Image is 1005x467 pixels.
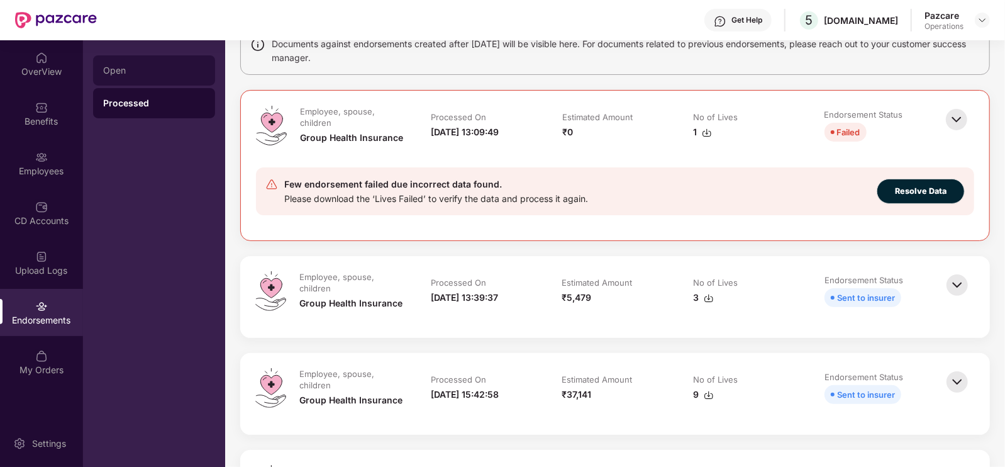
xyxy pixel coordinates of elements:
[284,177,588,192] div: Few endorsement failed due incorrect data found.
[693,374,738,385] div: No of Lives
[103,97,205,110] div: Processed
[35,201,48,213] img: svg+xml;base64,PHN2ZyBpZD0iQ0RfQWNjb3VudHMiIGRhdGEtbmFtZT0iQ0QgQWNjb3VudHMiIHhtbG5zPSJodHRwOi8vd3...
[837,125,860,139] div: Failed
[431,388,499,402] div: [DATE] 15:42:58
[824,14,898,26] div: [DOMAIN_NAME]
[825,371,903,383] div: Endorsement Status
[693,291,714,305] div: 3
[300,106,403,128] div: Employee, spouse, children
[562,291,592,305] div: ₹5,479
[943,368,971,396] img: svg+xml;base64,PHN2ZyBpZD0iQmFjay0zMngzMiIgeG1sbnM9Imh0dHA6Ly93d3cudzMub3JnLzIwMDAvc3ZnIiB3aWR0aD...
[431,374,486,385] div: Processed On
[28,437,70,450] div: Settings
[702,128,712,138] img: svg+xml;base64,PHN2ZyBpZD0iRG93bmxvYWQtMzJ4MzIiIHhtbG5zPSJodHRwOi8vd3d3LnczLm9yZy8yMDAwL3N2ZyIgd2...
[299,296,403,310] div: Group Health Insurance
[704,390,714,400] img: svg+xml;base64,PHN2ZyBpZD0iRG93bmxvYWQtMzJ4MzIiIHhtbG5zPSJodHRwOi8vd3d3LnczLm9yZy8yMDAwL3N2ZyIgd2...
[924,9,963,21] div: Pazcare
[299,368,403,391] div: Employee, spouse, children
[731,15,762,25] div: Get Help
[284,192,588,206] div: Please download the ‘Lives Failed’ to verify the data and process it again.
[924,21,963,31] div: Operations
[693,277,738,288] div: No of Lives
[35,151,48,164] img: svg+xml;base64,PHN2ZyBpZD0iRW1wbG95ZWVzIiB4bWxucz0iaHR0cDovL3d3dy53My5vcmcvMjAwMC9zdmciIHdpZHRoPS...
[35,101,48,114] img: svg+xml;base64,PHN2ZyBpZD0iQmVuZWZpdHMiIHhtbG5zPSJodHRwOi8vd3d3LnczLm9yZy8yMDAwL3N2ZyIgd2lkdGg9Ij...
[825,109,903,120] div: Endorsement Status
[431,111,486,123] div: Processed On
[255,271,286,311] img: svg+xml;base64,PHN2ZyB4bWxucz0iaHR0cDovL3d3dy53My5vcmcvMjAwMC9zdmciIHdpZHRoPSI0OS4zMiIgaGVpZ2h0PS...
[431,125,499,139] div: [DATE] 13:09:49
[693,125,712,139] div: 1
[265,178,278,191] img: svg+xml;base64,PHN2ZyB4bWxucz0iaHR0cDovL3d3dy53My5vcmcvMjAwMC9zdmciIHdpZHRoPSIyNCIgaGVpZ2h0PSIyNC...
[714,15,726,28] img: svg+xml;base64,PHN2ZyBpZD0iSGVscC0zMngzMiIgeG1sbnM9Imh0dHA6Ly93d3cudzMub3JnLzIwMDAvc3ZnIiB3aWR0aD...
[272,37,980,65] span: Documents against endorsements created after [DATE] will be visible here. For documents related t...
[300,131,403,145] div: Group Health Insurance
[704,293,714,303] img: svg+xml;base64,PHN2ZyBpZD0iRG93bmxvYWQtMzJ4MzIiIHhtbG5zPSJodHRwOi8vd3d3LnczLm9yZy8yMDAwL3N2ZyIgd2...
[693,111,738,123] div: No of Lives
[693,388,714,402] div: 9
[15,12,97,28] img: New Pazcare Logo
[943,271,971,299] img: svg+xml;base64,PHN2ZyBpZD0iQmFjay0zMngzMiIgeG1sbnM9Imh0dHA6Ly93d3cudzMub3JnLzIwMDAvc3ZnIiB3aWR0aD...
[250,37,265,52] img: svg+xml;base64,PHN2ZyBpZD0iSW5mbyIgeG1sbnM9Imh0dHA6Ly93d3cudzMub3JnLzIwMDAvc3ZnIiB3aWR0aD0iMTQiIG...
[35,250,48,263] img: svg+xml;base64,PHN2ZyBpZD0iVXBsb2FkX0xvZ3MiIGRhdGEtbmFtZT0iVXBsb2FkIExvZ3MiIHhtbG5zPSJodHRwOi8vd3...
[35,300,48,313] img: svg+xml;base64,PHN2ZyBpZD0iRW5kb3JzZW1lbnRzIiB4bWxucz0iaHR0cDovL3d3dy53My5vcmcvMjAwMC9zdmciIHdpZH...
[299,271,403,294] div: Employee, spouse, children
[837,388,895,402] div: Sent to insurer
[103,65,205,76] div: Open
[837,291,895,305] div: Sent to insurer
[35,350,48,363] img: svg+xml;base64,PHN2ZyBpZD0iTXlfT3JkZXJzIiBkYXRhLW5hbWU9Ik15IE9yZGVycyIgeG1sbnM9Imh0dHA6Ly93d3cudz...
[562,111,633,123] div: Estimated Amount
[299,393,403,407] div: Group Health Insurance
[877,179,965,204] button: Resolve Data
[943,106,970,133] img: svg+xml;base64,PHN2ZyBpZD0iQmFjay0zMngzMiIgeG1sbnM9Imh0dHA6Ly93d3cudzMub3JnLzIwMDAvc3ZnIiB3aWR0aD...
[256,106,287,145] img: svg+xml;base64,PHN2ZyB4bWxucz0iaHR0cDovL3d3dy53My5vcmcvMjAwMC9zdmciIHdpZHRoPSI0OS4zMiIgaGVpZ2h0PS...
[35,52,48,64] img: svg+xml;base64,PHN2ZyBpZD0iSG9tZSIgeG1sbnM9Imh0dHA6Ly93d3cudzMub3JnLzIwMDAvc3ZnIiB3aWR0aD0iMjAiIG...
[562,125,573,139] div: ₹0
[562,277,633,288] div: Estimated Amount
[895,185,947,198] span: Resolve Data
[806,13,813,28] span: 5
[562,388,592,402] div: ₹37,141
[825,274,903,286] div: Endorsement Status
[562,374,633,385] div: Estimated Amount
[431,291,498,305] div: [DATE] 13:39:37
[255,368,286,408] img: svg+xml;base64,PHN2ZyB4bWxucz0iaHR0cDovL3d3dy53My5vcmcvMjAwMC9zdmciIHdpZHRoPSI0OS4zMiIgaGVpZ2h0PS...
[431,277,486,288] div: Processed On
[13,437,26,450] img: svg+xml;base64,PHN2ZyBpZD0iU2V0dGluZy0yMHgyMCIgeG1sbnM9Imh0dHA6Ly93d3cudzMub3JnLzIwMDAvc3ZnIiB3aW...
[977,15,987,25] img: svg+xml;base64,PHN2ZyBpZD0iRHJvcGRvd24tMzJ4MzIiIHhtbG5zPSJodHRwOi8vd3d3LnczLm9yZy8yMDAwL3N2ZyIgd2...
